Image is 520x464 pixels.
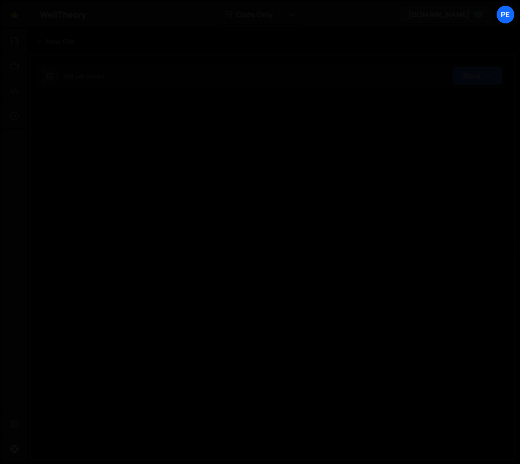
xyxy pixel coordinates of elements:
[40,8,87,21] div: WellTheory
[400,5,493,24] a: [DOMAIN_NAME]
[63,72,104,81] div: Not yet saved
[452,67,502,85] button: Save
[35,36,79,47] div: New File
[216,5,304,24] button: Code Only
[496,5,515,24] a: Pe
[2,2,28,27] a: 🤙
